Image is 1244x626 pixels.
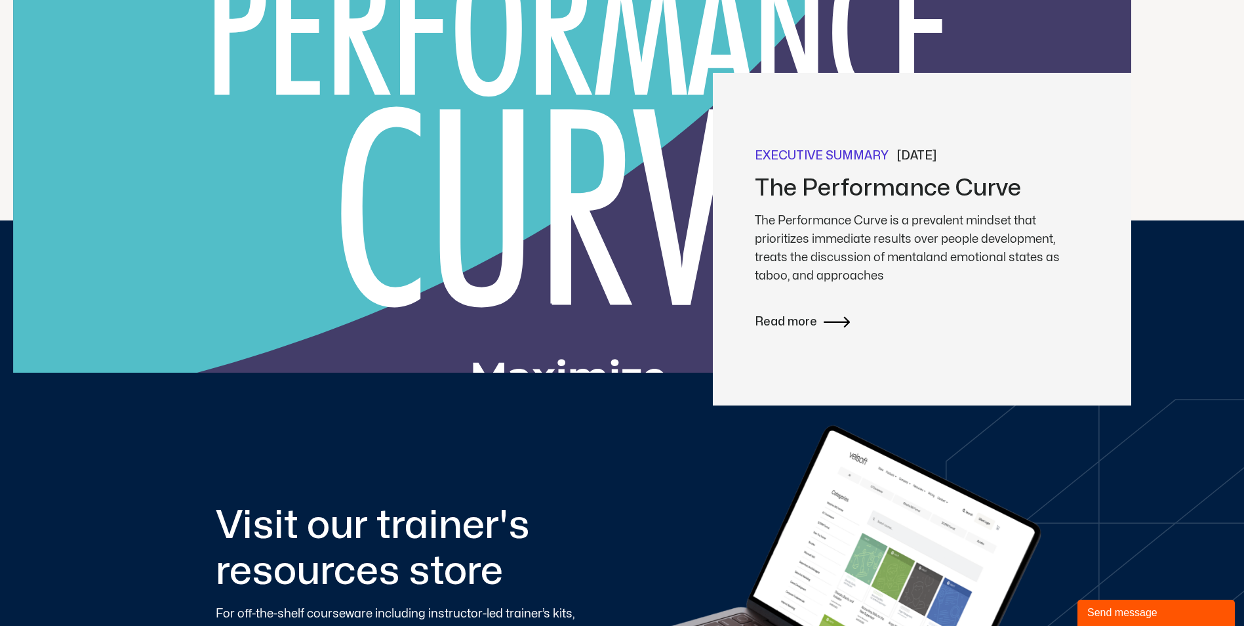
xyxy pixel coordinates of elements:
p: The Performance Curve is a prevalent mindset that prioritizes immediate results over people devel... [755,212,1076,285]
a: Read more [755,313,850,331]
iframe: chat widget [1077,597,1237,626]
h2: The Performance Curve [755,175,1076,201]
h2: Visit our trainer's resources store [216,503,582,595]
a: Executive Summary [755,147,889,165]
span: [DATE] [896,147,936,165]
span: Read more [755,313,817,331]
